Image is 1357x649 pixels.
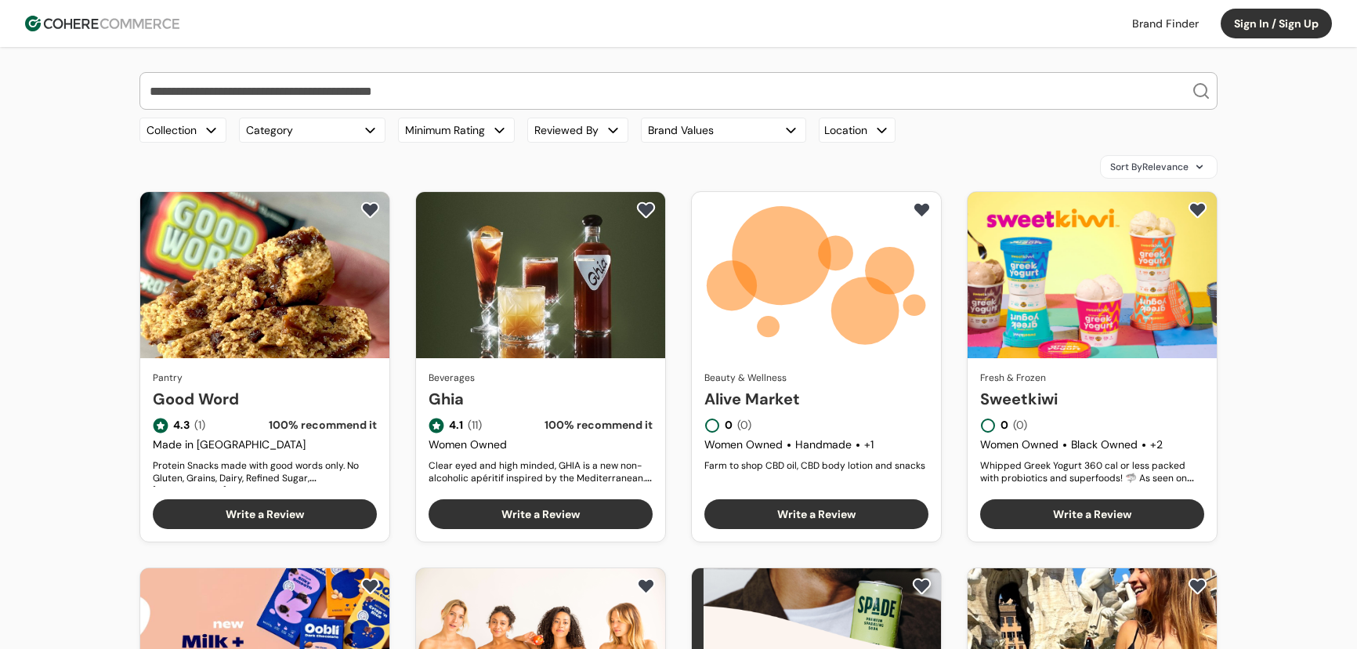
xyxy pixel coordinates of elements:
[980,499,1204,529] button: Write a Review
[153,387,377,411] a: Good Word
[633,575,659,598] button: add to favorite
[429,499,653,529] button: Write a Review
[1221,9,1332,38] button: Sign In / Sign Up
[980,387,1204,411] a: Sweetkiwi
[633,198,659,222] button: add to favorite
[25,16,179,31] img: Cohere Logo
[357,575,383,598] button: add to favorite
[357,198,383,222] button: add to favorite
[1110,160,1189,174] span: Sort By Relevance
[909,575,935,598] button: add to favorite
[153,499,377,529] button: Write a Review
[704,499,928,529] button: Write a Review
[429,387,653,411] a: Ghia
[909,198,935,222] button: add to favorite
[1185,198,1210,222] button: add to favorite
[1185,575,1210,598] button: add to favorite
[704,387,928,411] a: Alive Market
